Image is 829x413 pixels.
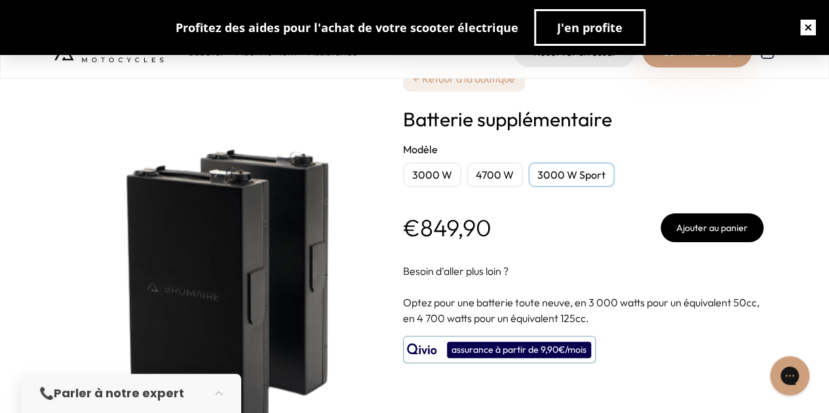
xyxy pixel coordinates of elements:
div: 3000 W Sport [528,162,615,187]
button: Ajouter au panier [661,213,763,242]
img: logo qivio [407,342,437,357]
span: Optez pour une batterie toute neuve, en 3 000 watts pour un équivalent 50cc, en 4 700 watts pour ... [403,296,760,325]
p: €849,90 [403,215,492,241]
div: 3000 W [403,162,461,187]
h1: Batterie supplémentaire [403,107,763,131]
iframe: Gorgias live chat messenger [763,351,816,400]
button: assurance à partir de 9,90€/mois [403,336,596,363]
span: Besoin d'aller plus loin ? [403,264,509,278]
div: 4700 W [467,162,523,187]
h2: Modèle [403,141,763,157]
div: assurance à partir de 9,90€/mois [447,342,591,358]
